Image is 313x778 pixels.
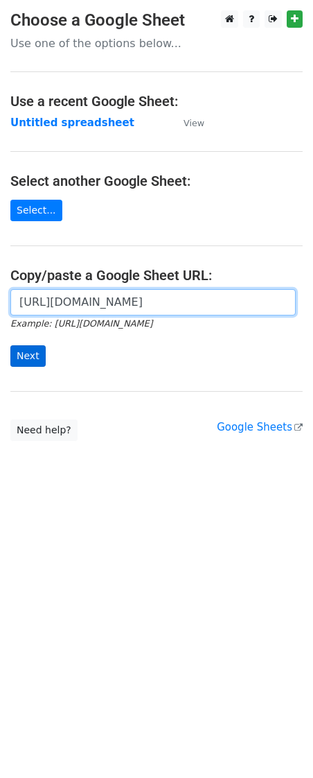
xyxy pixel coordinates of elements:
a: Need help? [10,420,78,441]
h3: Choose a Google Sheet [10,10,303,31]
a: View [170,116,204,129]
p: Use one of the options below... [10,36,303,51]
input: Paste your Google Sheet URL here [10,289,296,315]
small: Example: [URL][DOMAIN_NAME] [10,318,152,329]
a: Google Sheets [217,421,303,433]
small: View [184,118,204,128]
a: Select... [10,200,62,221]
h4: Use a recent Google Sheet: [10,93,303,110]
h4: Copy/paste a Google Sheet URL: [10,267,303,284]
a: Untitled spreadsheet [10,116,134,129]
input: Next [10,345,46,367]
h4: Select another Google Sheet: [10,173,303,189]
